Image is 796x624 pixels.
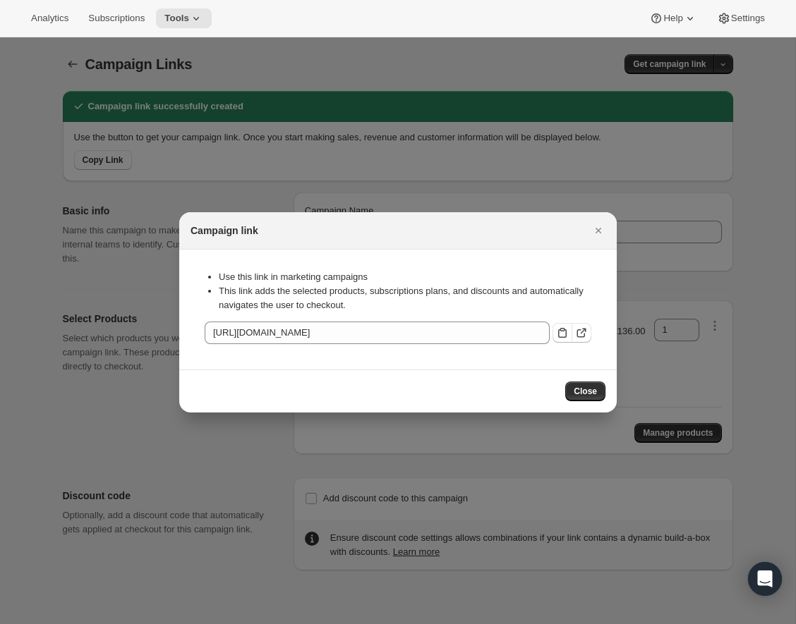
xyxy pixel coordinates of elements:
li: This link adds the selected products, subscriptions plans, and discounts and automatically naviga... [219,284,591,312]
li: Use this link in marketing campaigns [219,270,591,284]
span: Tools [164,13,189,24]
button: Subscriptions [80,8,153,28]
h2: Campaign link [191,224,258,238]
span: Subscriptions [88,13,145,24]
button: Help [641,8,705,28]
div: Open Intercom Messenger [748,562,782,596]
button: Analytics [23,8,77,28]
span: Settings [731,13,765,24]
span: Help [663,13,682,24]
button: Tools [156,8,212,28]
button: Settings [708,8,773,28]
span: Analytics [31,13,68,24]
button: Close [565,381,605,401]
button: Close [589,221,608,240]
span: Close [574,386,597,397]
